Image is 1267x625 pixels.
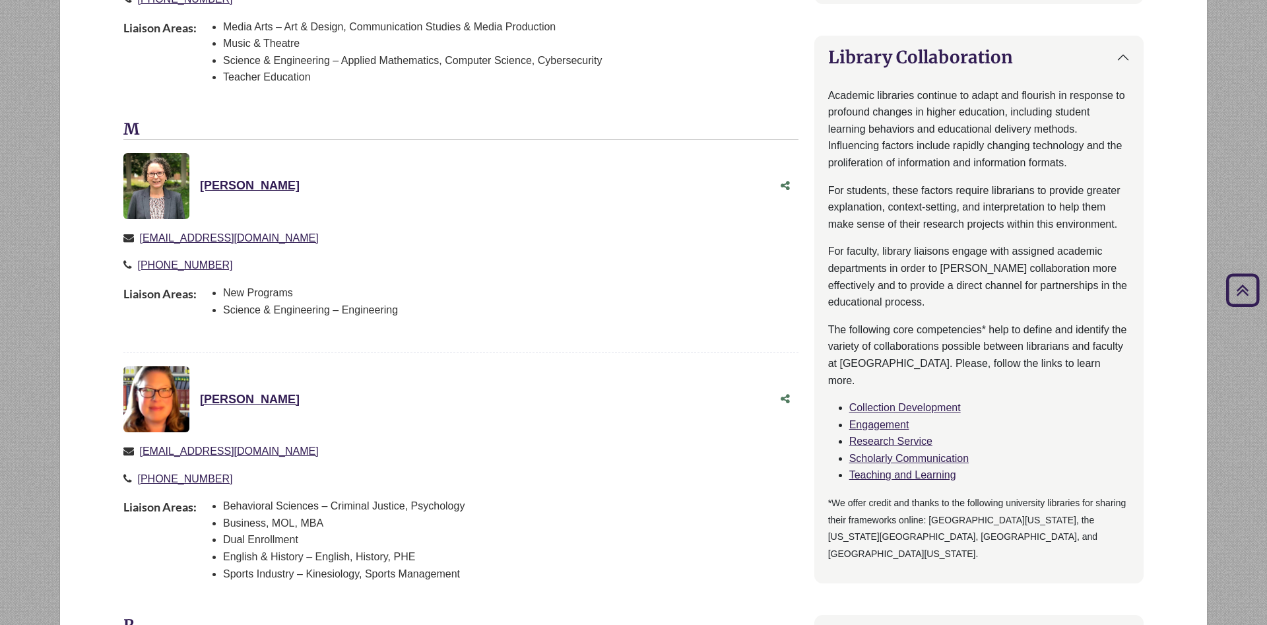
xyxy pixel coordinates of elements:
li: Media Arts – Art & Design, Communication Studies & Media Production [223,18,602,36]
h3: M [123,120,798,140]
button: Library Collaboration [815,36,1143,78]
a: Research Service [849,436,932,447]
a: Teaching and Learning [849,469,956,480]
span: Liaison Areas: [123,284,197,329]
a: Collection Development [849,402,961,413]
li: Music & Theatre [223,35,602,52]
li: Science & Engineering – Applied Mathematics, Computer Science, Cybersecurity [223,52,602,69]
button: Share this Asset [772,387,798,412]
a: [PERSON_NAME] [200,179,300,192]
a: [PHONE_NUMBER] [137,259,232,271]
li: English & History – English, History, PHE [223,548,465,566]
li: Sports Industry – Kinesiology, Sports Management [223,566,465,583]
img: Headshot of Ruth McGuire [123,153,189,219]
a: [PHONE_NUMBER] [137,473,232,484]
a: Engagement [849,419,909,430]
span: Liaison Areas: [123,18,197,96]
li: Teacher Education [223,69,602,86]
img: Headshot of Jessica Moore [123,366,189,432]
li: New Programs [223,284,398,302]
a: Scholarly Communication [849,453,969,464]
p: For faculty, library liaisons engage with assigned academic departments in order to [PERSON_NAME]... [828,243,1130,310]
a: [EMAIL_ADDRESS][DOMAIN_NAME] [139,232,318,244]
span: Liaison Areas: [123,498,197,593]
p: For students, these factors require librarians to provide greater explanation, context-setting, a... [828,182,1130,233]
a: [PERSON_NAME] [200,393,300,406]
a: [EMAIL_ADDRESS][DOMAIN_NAME] [139,445,318,457]
p: The following core competencies* help to define and identify the variety of collaborations possib... [828,321,1130,389]
li: Behavioral Sciences – Criminal Justice, Psychology [223,498,465,515]
li: Dual Enrollment [223,531,465,548]
small: *We offer credit and thanks to the following university libraries for sharing their frameworks on... [828,498,1126,559]
li: Business, MOL, MBA [223,515,465,532]
a: Back to Top [1221,281,1264,299]
li: Science & Engineering – Engineering [223,302,398,319]
button: Share this Asset [772,174,798,199]
p: Academic libraries continue to adapt and flourish in response to profound changes in higher educa... [828,87,1130,172]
